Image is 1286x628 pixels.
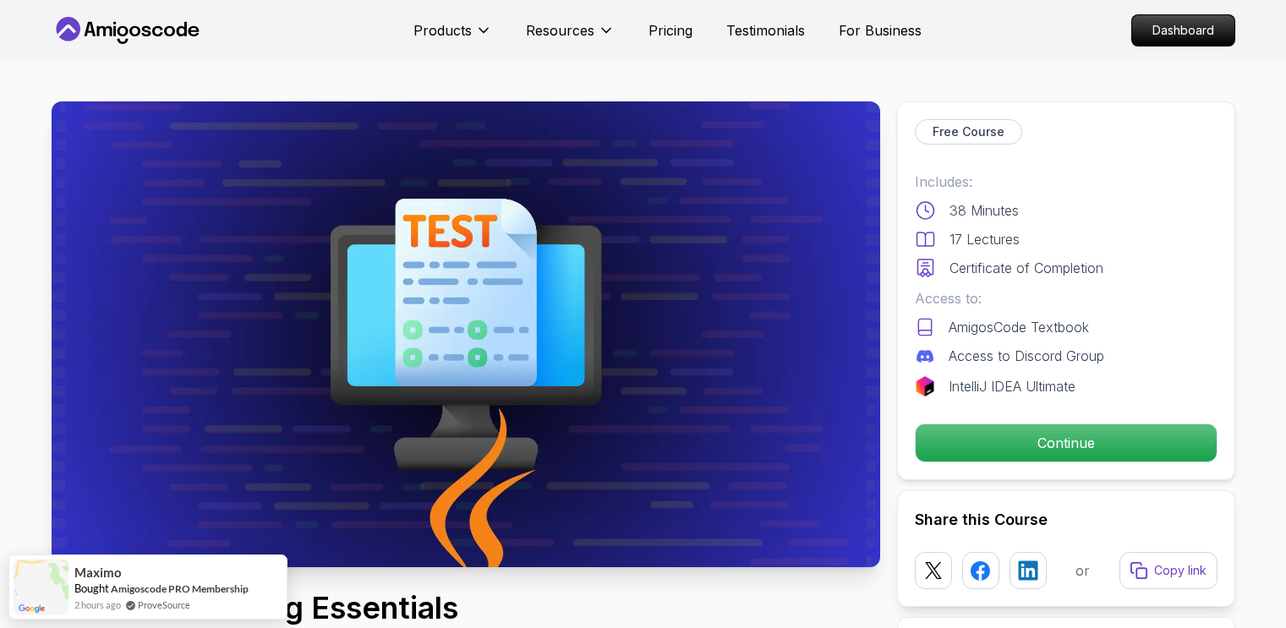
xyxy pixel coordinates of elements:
p: Access to Discord Group [949,346,1104,366]
p: Includes: [915,172,1218,192]
a: For Business [839,20,922,41]
button: Products [413,20,492,54]
p: 17 Lectures [949,229,1020,249]
p: Resources [526,20,594,41]
p: Products [413,20,472,41]
span: Bought [74,582,109,595]
p: Dashboard [1132,15,1234,46]
a: Dashboard [1131,14,1235,46]
span: 2 hours ago [74,598,121,612]
span: Maximo [74,565,122,580]
a: Amigoscode PRO Membership [111,582,249,595]
a: ProveSource [138,598,190,612]
p: Continue [916,424,1217,461]
p: IntelliJ IDEA Ultimate [949,376,1075,396]
button: Continue [915,423,1218,462]
img: provesource social proof notification image [14,560,68,614]
img: java-unit-testing-essentials_thumbnail [52,101,880,567]
p: AmigosCode Textbook [949,317,1089,337]
p: Access to: [915,288,1218,309]
p: Copy link [1154,562,1207,579]
p: or [1075,560,1090,581]
button: Copy link [1119,552,1218,589]
h1: Java Unit Testing Essentials [52,591,458,625]
button: Resources [526,20,615,54]
a: Pricing [648,20,692,41]
a: Testimonials [726,20,805,41]
h2: Share this Course [915,508,1218,532]
img: jetbrains logo [915,376,935,396]
p: Certificate of Completion [949,258,1103,278]
p: 38 Minutes [949,200,1019,221]
p: Free Course [933,123,1004,140]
